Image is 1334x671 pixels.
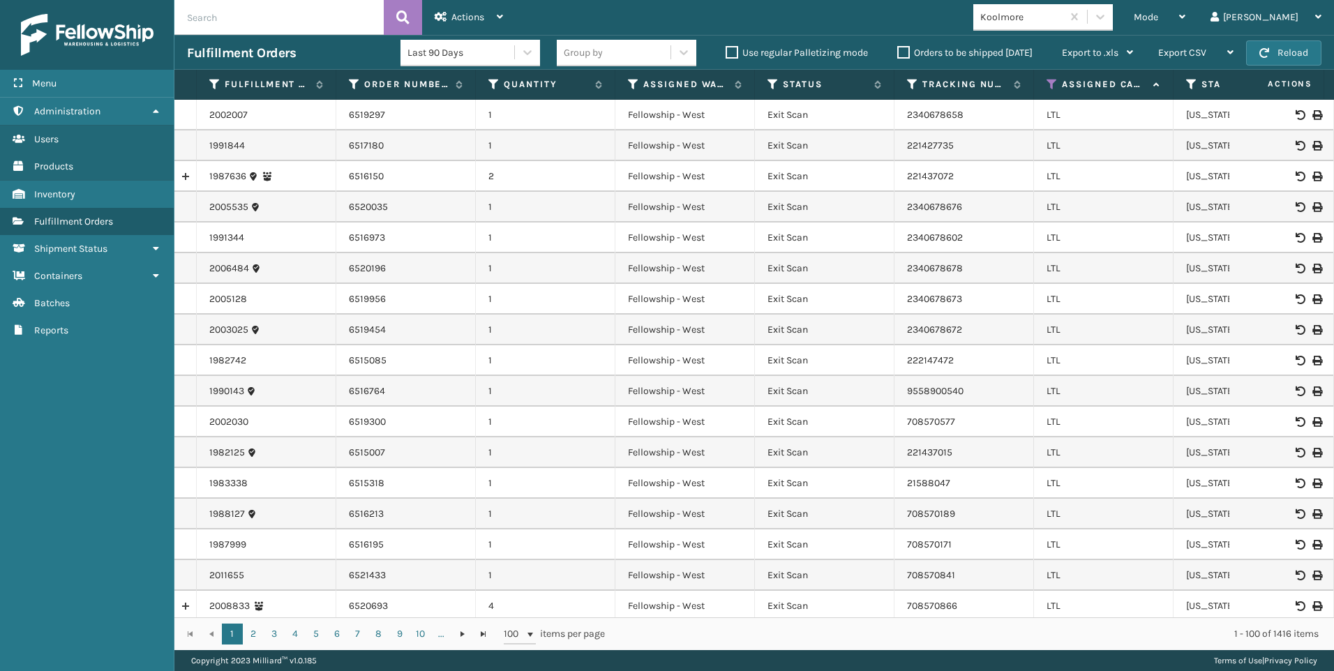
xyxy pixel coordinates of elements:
a: 5 [306,624,327,644]
td: Exit Scan [755,437,894,468]
a: 3 [264,624,285,644]
td: LTL [1034,284,1174,315]
a: 7 [347,624,368,644]
i: Print BOL [1312,233,1321,243]
a: 1988127 [209,507,245,521]
a: 1991844 [209,139,245,153]
span: Administration [34,105,100,117]
td: 2340678673 [894,284,1034,315]
span: Go to the next page [457,628,468,640]
td: Exit Scan [755,407,894,437]
td: LTL [1034,345,1174,376]
td: Fellowship - West [615,407,755,437]
td: Exit Scan [755,284,894,315]
td: LTL [1034,437,1174,468]
label: Use regular Palletizing mode [726,47,868,59]
span: Products [34,160,73,172]
td: Exit Scan [755,315,894,345]
span: Inventory [34,188,75,200]
i: Print BOL [1312,478,1321,488]
td: Fellowship - West [615,529,755,560]
td: 708570189 [894,499,1034,529]
i: Void BOL [1296,478,1304,488]
span: items per page [504,624,606,644]
i: Print BOL [1312,264,1321,273]
td: Fellowship - West [615,130,755,161]
td: LTL [1034,100,1174,130]
span: Mode [1134,11,1158,23]
td: LTL [1034,161,1174,192]
td: Exit Scan [755,130,894,161]
i: Print BOL [1312,386,1321,396]
i: Print BOL [1312,202,1321,212]
td: 1 [476,192,615,223]
label: Assigned Carrier Service [1062,78,1146,91]
td: LTL [1034,529,1174,560]
a: 2002030 [209,415,248,429]
td: 2 [476,161,615,192]
td: Fellowship - West [615,253,755,284]
td: 2340678658 [894,100,1034,130]
label: Order Number [364,78,449,91]
td: 6519300 [336,407,476,437]
td: [US_STATE] [1174,345,1313,376]
td: 6516150 [336,161,476,192]
td: [US_STATE] [1174,437,1313,468]
i: Void BOL [1296,172,1304,181]
a: 1987636 [209,169,246,183]
td: Fellowship - West [615,161,755,192]
i: Print BOL [1312,571,1321,580]
td: 2340678676 [894,192,1034,223]
a: 2 [243,624,264,644]
td: [US_STATE] [1174,468,1313,499]
i: Void BOL [1296,601,1304,611]
td: 6515085 [336,345,476,376]
span: Fulfillment Orders [34,216,113,227]
a: Terms of Use [1214,656,1262,665]
td: [US_STATE] [1174,376,1313,407]
td: 6516195 [336,529,476,560]
i: Print BOL [1312,325,1321,335]
td: Fellowship - West [615,223,755,253]
a: 8 [368,624,389,644]
td: 6520035 [336,192,476,223]
a: 9 [389,624,410,644]
i: Void BOL [1296,540,1304,550]
td: Fellowship - West [615,437,755,468]
label: Status [783,78,867,91]
i: Print BOL [1312,141,1321,151]
td: LTL [1034,468,1174,499]
td: 708570577 [894,407,1034,437]
i: Print BOL [1312,356,1321,365]
td: 1 [476,253,615,284]
a: Privacy Policy [1264,656,1317,665]
td: 6516213 [336,499,476,529]
td: LTL [1034,591,1174,621]
button: Reload [1246,40,1321,66]
td: [US_STATE] [1174,284,1313,315]
td: Exit Scan [755,161,894,192]
i: Print BOL [1312,448,1321,458]
a: 10 [410,624,431,644]
i: Print BOL [1312,294,1321,304]
td: Fellowship - West [615,315,755,345]
td: 6519956 [336,284,476,315]
i: Print BOL [1312,601,1321,611]
td: 708570866 [894,591,1034,621]
td: Fellowship - West [615,192,755,223]
td: 708570171 [894,529,1034,560]
td: 1 [476,284,615,315]
span: Shipment Status [34,243,107,255]
td: LTL [1034,407,1174,437]
i: Void BOL [1296,386,1304,396]
td: [US_STATE] [1174,253,1313,284]
td: [US_STATE] [1174,315,1313,345]
td: 1 [476,560,615,591]
i: Void BOL [1296,509,1304,519]
i: Print BOL [1312,540,1321,550]
a: 2005128 [209,292,247,306]
i: Void BOL [1296,571,1304,580]
td: Exit Scan [755,345,894,376]
td: [US_STATE] [1174,499,1313,529]
td: Exit Scan [755,192,894,223]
